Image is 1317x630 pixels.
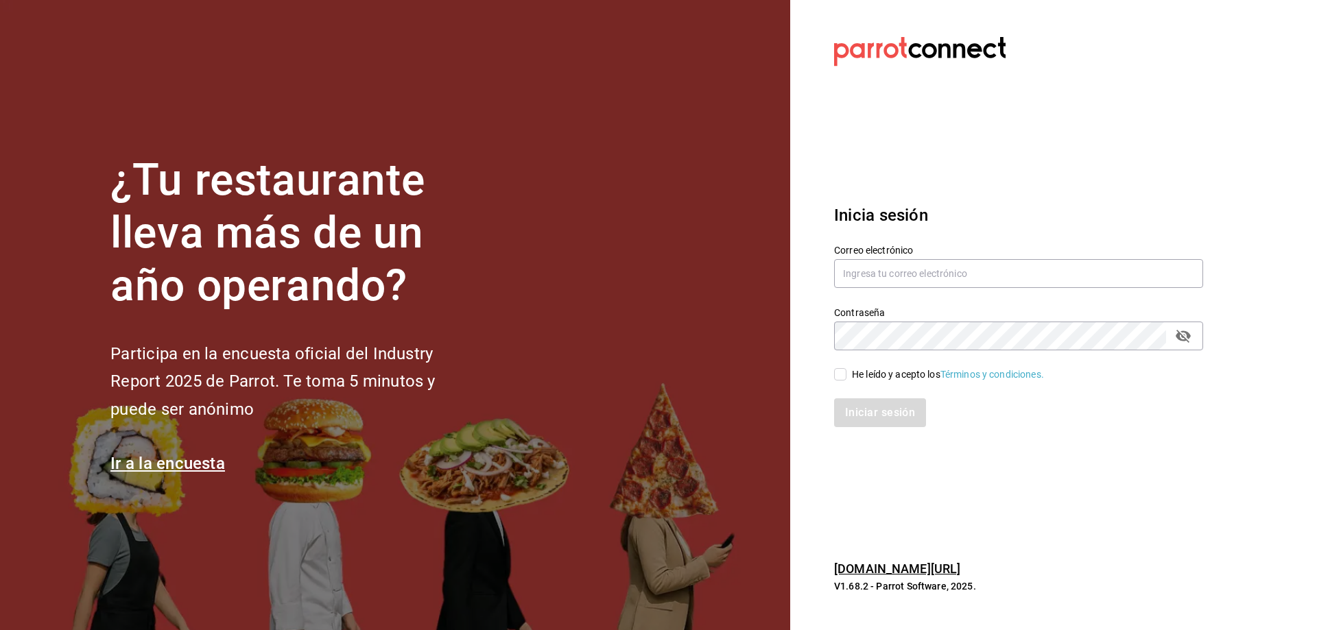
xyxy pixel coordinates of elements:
a: Ir a la encuesta [110,454,225,473]
label: Contraseña [834,308,1203,317]
button: passwordField [1172,324,1195,348]
h1: ¿Tu restaurante lleva más de un año operando? [110,154,481,312]
label: Correo electrónico [834,245,1203,255]
input: Ingresa tu correo electrónico [834,259,1203,288]
div: He leído y acepto los [852,367,1044,382]
a: [DOMAIN_NAME][URL] [834,561,960,576]
h2: Participa en la encuesta oficial del Industry Report 2025 de Parrot. Te toma 5 minutos y puede se... [110,340,481,424]
h3: Inicia sesión [834,203,1203,228]
a: Términos y condiciones. [940,369,1044,380]
p: V1.68.2 - Parrot Software, 2025. [834,579,1203,593]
